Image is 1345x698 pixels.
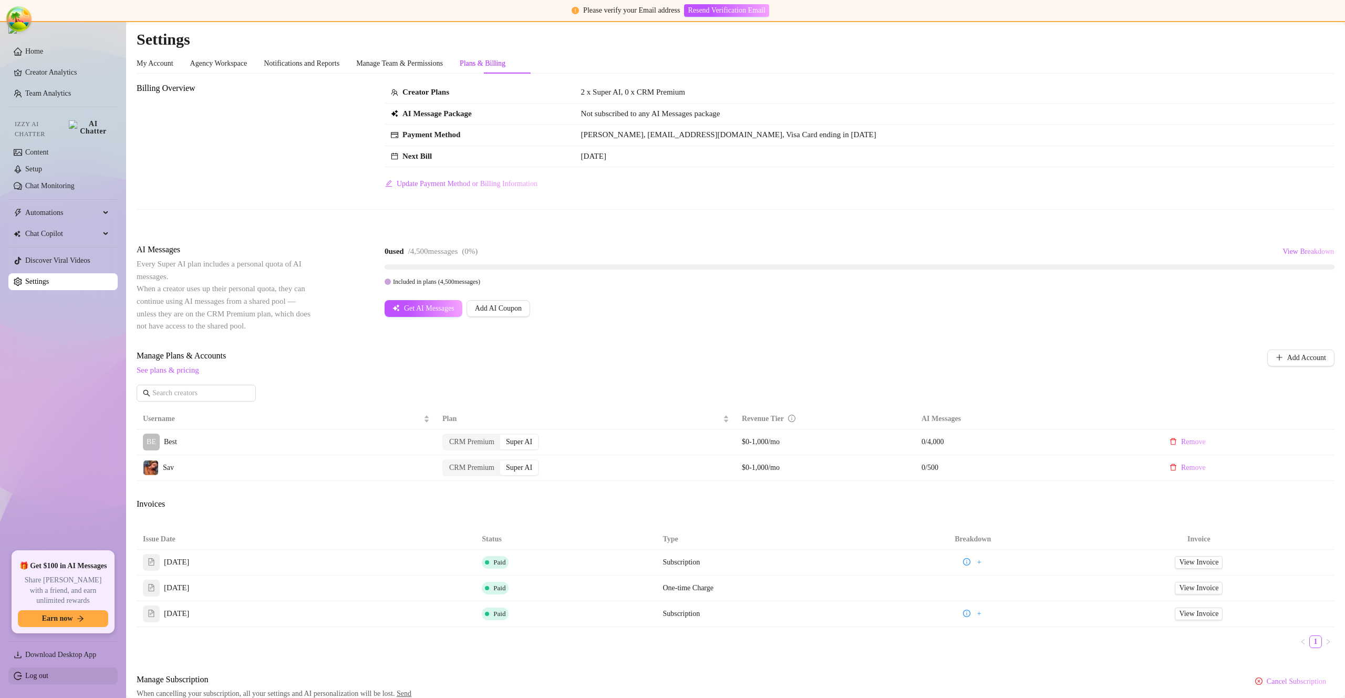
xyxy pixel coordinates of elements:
[19,561,107,571] span: 🎁 Get $100 in AI Messages
[164,438,177,446] span: Best
[663,584,713,592] span: One-time Charge
[137,350,1196,362] span: Manage Plans & Accounts
[493,558,505,566] span: Paid
[264,58,339,69] div: Notifications and Reports
[391,131,398,139] span: credit-card
[356,58,443,69] div: Manage Team & Permissions
[190,58,247,69] div: Agency Workspace
[1181,438,1206,446] span: Remove
[42,614,73,623] span: Earn now
[922,436,1149,448] span: 0 / 4,000
[788,415,795,422] span: info-circle
[25,225,100,242] span: Chat Copilot
[442,434,539,450] div: segmented control
[137,366,199,374] a: See plans & pricing
[1276,354,1283,361] span: plus
[475,304,522,313] span: Add AI Coupon
[442,459,539,476] div: segmented control
[8,8,29,29] button: Open Tanstack query devtools
[385,247,404,255] strong: 0 used
[583,5,680,16] div: Please verify your Email address
[443,435,500,449] div: CRM Premium
[137,409,436,429] th: Username
[1175,608,1223,620] a: View Invoice
[736,455,915,481] td: $0-1,000/mo
[973,556,986,569] button: +
[460,58,505,69] div: Plans & Billing
[442,413,721,425] span: Plan
[1322,635,1334,648] li: Next Page
[1247,673,1334,690] button: Cancel Subscription
[922,462,1149,474] span: 0 / 500
[1179,608,1218,620] span: View Invoice
[1297,635,1309,648] li: Previous Page
[1175,582,1223,594] a: View Invoice
[148,610,155,617] span: file-text
[25,47,43,55] a: Home
[443,460,500,475] div: CRM Premium
[25,148,48,156] a: Content
[148,584,155,591] span: file-text
[1170,464,1177,471] span: delete
[25,182,75,190] a: Chat Monitoring
[973,608,986,620] button: +
[493,584,505,592] span: Paid
[1181,464,1206,472] span: Remove
[148,558,155,566] span: file-text
[385,300,462,317] button: Get AI Messages
[436,409,736,429] th: Plan
[462,247,478,255] span: ( 0 %)
[408,247,458,255] span: / 4,500 messages
[164,582,189,594] span: [DATE]
[915,409,1155,429] th: AI Messages
[493,610,505,618] span: Paid
[404,304,454,313] span: Get AI Messages
[1267,350,1334,366] button: Add Account
[402,152,432,160] strong: Next Bill
[137,58,173,69] div: My Account
[1179,582,1218,594] span: View Invoice
[137,529,475,550] th: Issue Date
[1310,636,1321,648] a: 1
[143,389,150,397] span: search
[977,610,981,618] span: +
[18,610,108,627] button: Earn nowarrow-right
[14,209,22,217] span: thunderbolt
[25,256,90,264] a: Discover Viral Videos
[137,82,313,95] span: Billing Overview
[656,529,882,550] th: Type
[1267,678,1326,686] span: Cancel Subscription
[684,4,769,17] button: Resend Verification Email
[581,130,876,139] span: [PERSON_NAME], [EMAIL_ADDRESS][DOMAIN_NAME], Visa Card ending in [DATE]
[402,109,472,118] strong: AI Message Package
[1161,434,1214,450] button: Remove
[137,260,311,330] span: Every Super AI plan includes a personal quota of AI messages. When a creator uses up their person...
[391,89,398,96] span: team
[688,6,765,15] span: Resend Verification Email
[25,165,42,173] a: Setup
[152,387,241,399] input: Search creators
[14,651,22,659] span: download
[963,558,970,566] span: info-circle
[572,7,579,14] span: exclamation-circle
[25,672,48,680] a: Log out
[1282,248,1334,256] span: View Breakdown
[1287,354,1326,362] span: Add Account
[137,673,417,686] span: Manage Subscription
[69,120,109,135] img: AI Chatter
[1175,556,1223,569] a: View Invoice
[663,558,700,566] span: Subscription
[143,460,158,475] img: Sav
[500,460,538,475] div: Super AI
[164,608,189,620] span: [DATE]
[1297,635,1309,648] button: left
[1300,639,1306,645] span: left
[1179,557,1218,568] span: View Invoice
[385,176,538,192] button: Update Payment Method or Billing Information
[25,204,100,221] span: Automations
[393,278,480,285] span: Included in plans ( 4,500 messages)
[1325,639,1331,645] span: right
[402,88,449,96] strong: Creator Plans
[391,152,398,160] span: calendar
[137,243,313,256] span: AI Messages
